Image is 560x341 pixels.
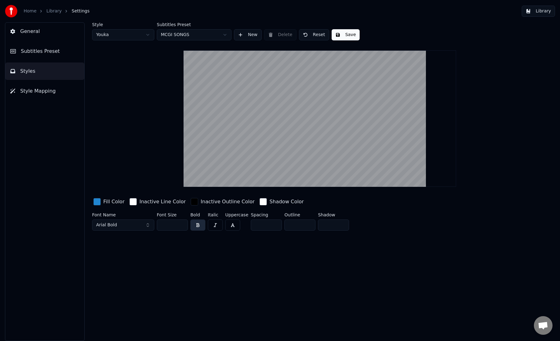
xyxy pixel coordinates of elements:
a: Open chat [534,316,553,335]
button: Fill Color [92,197,126,207]
a: Home [24,8,36,14]
button: General [5,23,84,40]
button: New [234,29,262,40]
a: Library [46,8,62,14]
button: Styles [5,62,84,80]
span: Style Mapping [20,87,56,95]
label: Spacing [251,213,282,217]
span: Styles [20,67,35,75]
span: Subtitles Preset [21,48,60,55]
label: Italic [208,213,223,217]
span: Arial Bold [96,222,117,228]
span: Settings [72,8,89,14]
label: Style [92,22,154,27]
button: Reset [299,29,329,40]
label: Outline [284,213,315,217]
label: Shadow [318,213,349,217]
button: Inactive Outline Color [189,197,256,207]
button: Shadow Color [258,197,305,207]
button: Inactive Line Color [128,197,187,207]
div: Inactive Outline Color [201,198,254,205]
button: Style Mapping [5,82,84,100]
button: Save [332,29,360,40]
div: Inactive Line Color [139,198,186,205]
label: Font Size [157,213,188,217]
img: youka [5,5,17,17]
label: Bold [190,213,205,217]
label: Uppercase [225,213,248,217]
button: Library [522,6,555,17]
div: Shadow Color [269,198,304,205]
label: Subtitles Preset [157,22,231,27]
button: Subtitles Preset [5,43,84,60]
label: Font Name [92,213,154,217]
span: General [20,28,40,35]
nav: breadcrumb [24,8,90,14]
div: Fill Color [103,198,124,205]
